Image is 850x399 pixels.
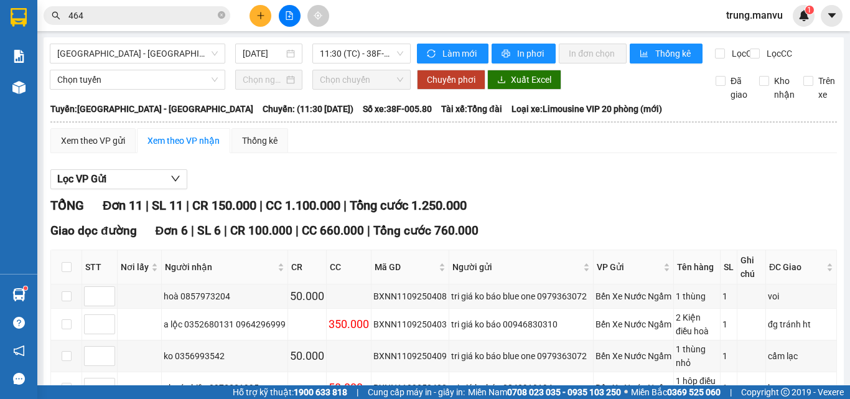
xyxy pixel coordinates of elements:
[417,70,485,90] button: Chuyển phơi
[259,198,263,213] span: |
[82,250,118,284] th: STT
[170,174,180,184] span: down
[52,11,60,20] span: search
[357,385,358,399] span: |
[367,223,370,238] span: |
[373,289,447,303] div: BXNN1109250408
[595,381,671,395] div: Bến Xe Nước Ngầm
[373,349,447,363] div: BXNN1109250409
[373,381,447,395] div: BXNN1109250400
[826,10,838,21] span: caret-down
[368,385,465,399] span: Cung cấp máy in - giấy in:
[667,387,721,397] strong: 0369 525 060
[371,284,449,309] td: BXNN1109250408
[290,347,324,365] div: 50.000
[451,317,591,331] div: tri giá ko báo 00946830310
[595,317,671,331] div: Bến Xe Nước Ngầm
[674,250,721,284] th: Tên hàng
[13,345,25,357] span: notification
[805,6,814,14] sup: 1
[417,44,488,63] button: syncLàm mới
[559,44,627,63] button: In đơn chọn
[61,134,125,148] div: Xem theo VP gửi
[427,49,437,59] span: sync
[487,70,561,90] button: downloadXuất Excel
[798,10,810,21] img: icon-new-feature
[314,11,322,20] span: aim
[375,260,436,274] span: Mã GD
[594,340,674,372] td: Bến Xe Nước Ngầm
[165,260,275,274] span: Người nhận
[186,198,189,213] span: |
[191,223,194,238] span: |
[594,309,674,340] td: Bến Xe Nước Ngầm
[762,47,794,60] span: Lọc CC
[442,47,479,60] span: Làm mới
[288,250,327,284] th: CR
[243,73,284,87] input: Chọn ngày
[156,223,189,238] span: Đơn 6
[511,73,551,87] span: Xuất Excel
[769,260,824,274] span: ĐC Giao
[595,349,671,363] div: Bến Xe Nước Ngầm
[624,390,628,395] span: ⚪️
[768,289,834,303] div: voi
[164,289,286,303] div: hoà 0857973204
[640,49,650,59] span: bar-chart
[12,81,26,94] img: warehouse-icon
[451,349,591,363] div: tri giá ko báo blue one 0979363072
[781,388,790,397] span: copyright
[726,74,752,101] span: Đã giao
[676,342,718,370] div: 1 thùng nhỏ
[451,289,591,303] div: tri giá ko báo blue one 0979363072
[146,198,149,213] span: |
[11,8,27,27] img: logo-vxr
[722,381,735,395] div: 1
[290,288,324,305] div: 50.000
[813,74,840,101] span: Trên xe
[595,289,671,303] div: Bến Xe Nước Ngầm
[57,70,218,89] span: Chọn tuyến
[730,385,732,399] span: |
[630,44,703,63] button: bar-chartThống kê
[468,385,621,399] span: Miền Nam
[327,250,371,284] th: CC
[121,260,149,274] span: Nơi lấy
[371,309,449,340] td: BXNN1109250403
[197,223,221,238] span: SL 6
[497,75,506,85] span: download
[371,340,449,372] td: BXNN1109250409
[233,385,347,399] span: Hỗ trợ kỹ thuật:
[13,373,25,385] span: message
[12,288,26,301] img: warehouse-icon
[768,349,834,363] div: cẩm lạc
[350,198,467,213] span: Tổng cước 1.250.000
[363,102,432,116] span: Số xe: 38F-005.80
[256,11,265,20] span: plus
[768,381,834,395] div: bxe
[294,387,347,397] strong: 1900 633 818
[279,5,301,27] button: file-add
[441,102,502,116] span: Tài xế: Tổng đài
[296,223,299,238] span: |
[147,134,220,148] div: Xem theo VP nhận
[242,134,278,148] div: Thống kê
[285,11,294,20] span: file-add
[250,5,271,27] button: plus
[12,50,26,63] img: solution-icon
[164,349,286,363] div: ko 0356993542
[50,169,187,189] button: Lọc VP Gửi
[721,250,737,284] th: SL
[676,289,718,303] div: 1 thùng
[320,70,403,89] span: Chọn chuyến
[192,198,256,213] span: CR 150.000
[224,223,227,238] span: |
[452,260,581,274] span: Người gửi
[24,286,27,290] sup: 1
[631,385,721,399] span: Miền Bắc
[373,317,447,331] div: BXNN1109250403
[329,379,369,397] div: 50.000
[507,387,621,397] strong: 0708 023 035 - 0935 103 250
[727,47,759,60] span: Lọc CR
[492,44,556,63] button: printerIn phơi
